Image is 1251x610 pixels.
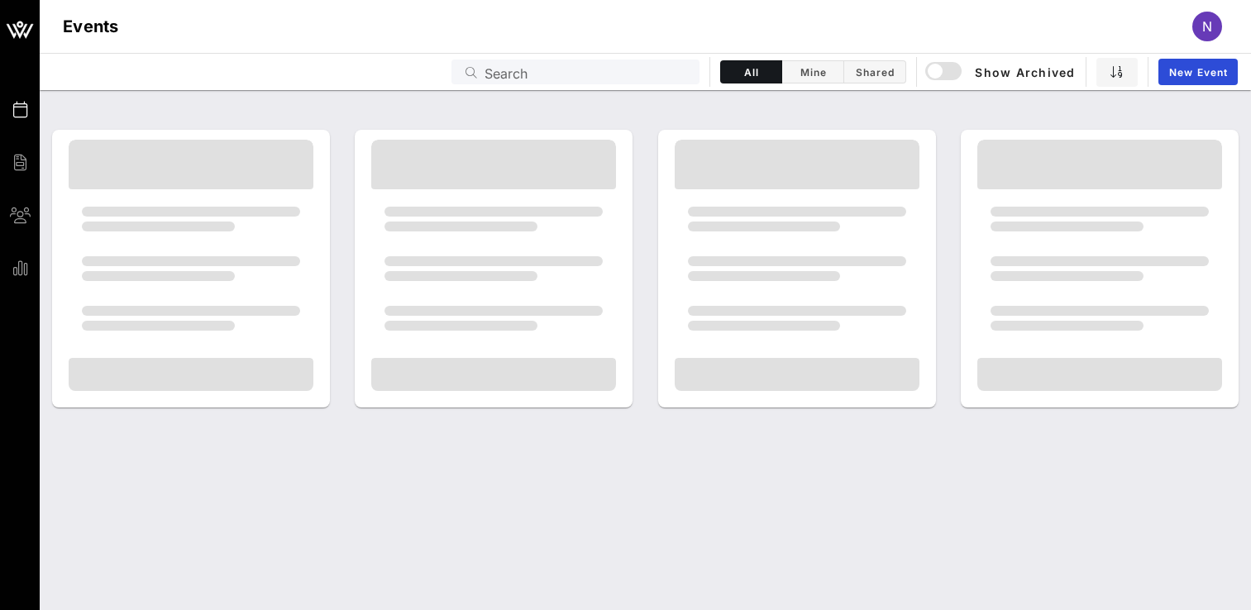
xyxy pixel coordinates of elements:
[792,66,833,79] span: Mine
[782,60,844,83] button: Mine
[928,62,1075,82] span: Show Archived
[1202,18,1212,35] span: N
[1192,12,1222,41] div: N
[854,66,895,79] span: Shared
[1168,66,1228,79] span: New Event
[720,60,782,83] button: All
[731,66,771,79] span: All
[927,57,1076,87] button: Show Archived
[63,13,119,40] h1: Events
[844,60,906,83] button: Shared
[1158,59,1238,85] a: New Event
